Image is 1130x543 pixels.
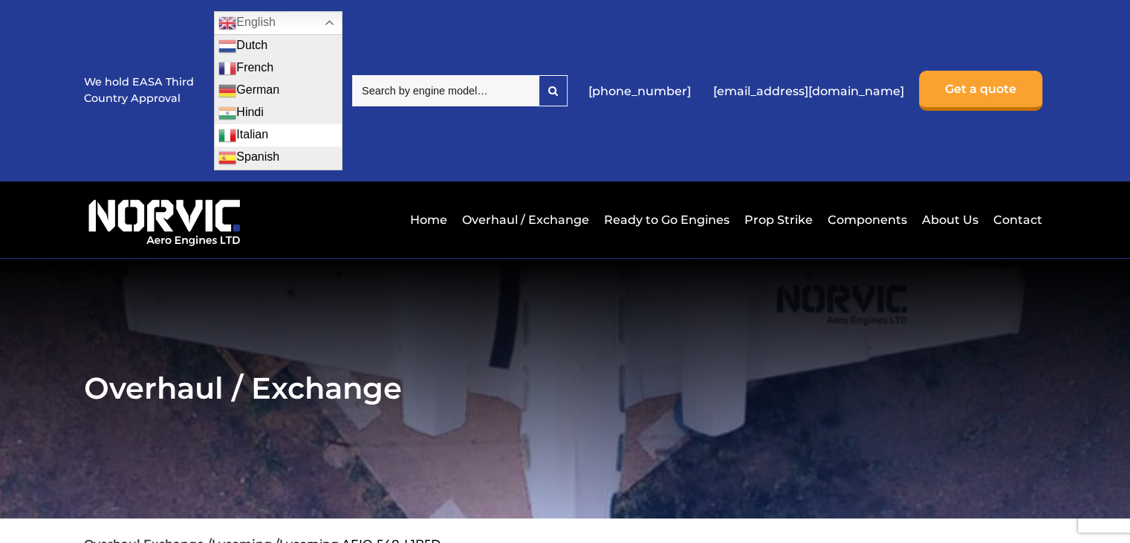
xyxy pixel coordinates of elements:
[215,102,342,124] a: Hindi
[84,74,195,106] p: We hold EASA Third Country Approval
[218,60,236,77] img: fr
[706,73,912,109] a: [EMAIL_ADDRESS][DOMAIN_NAME]
[215,124,342,147] a: Italian
[581,73,698,109] a: [PHONE_NUMBER]
[218,82,236,100] img: de
[215,147,342,169] a: Spanish
[218,37,236,55] img: nl
[406,202,451,238] a: Home
[600,202,733,238] a: Ready to Go Engines
[824,202,911,238] a: Components
[215,57,342,80] a: French
[352,75,539,106] input: Search by engine model…
[84,193,244,247] img: Norvic Aero Engines logo
[218,126,236,144] img: it
[918,202,982,238] a: About Us
[215,35,342,57] a: Dutch
[218,104,236,122] img: hi
[215,80,342,102] a: German
[919,71,1042,111] a: Get a quote
[218,149,236,167] img: es
[990,202,1042,238] a: Contact
[84,370,1045,406] h2: Overhaul / Exchange
[741,202,816,238] a: Prop Strike
[214,11,342,35] a: English
[458,202,593,238] a: Overhaul / Exchange
[218,14,236,32] img: en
